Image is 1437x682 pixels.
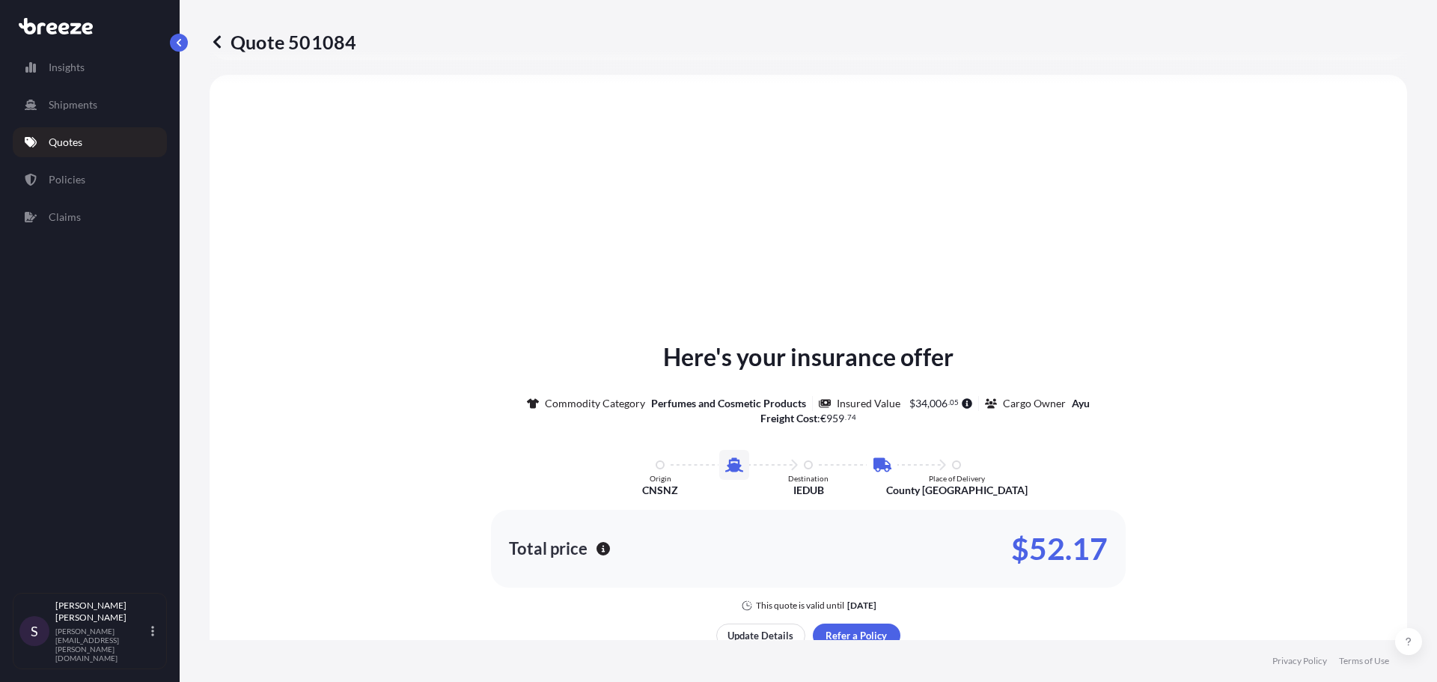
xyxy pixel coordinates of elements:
[663,339,954,375] p: Here's your insurance offer
[49,210,81,225] p: Claims
[760,411,856,426] p: :
[837,396,900,411] p: Insured Value
[948,400,950,405] span: .
[826,413,844,424] span: 959
[545,396,645,411] p: Commodity Category
[13,90,167,120] a: Shipments
[49,97,97,112] p: Shipments
[210,30,356,54] p: Quote 501084
[909,398,915,409] span: $
[1339,655,1389,667] a: Terms of Use
[1272,655,1327,667] a: Privacy Policy
[1003,396,1066,411] p: Cargo Owner
[826,628,887,643] p: Refer a Policy
[950,400,959,405] span: 05
[820,413,826,424] span: €
[886,483,1028,498] p: County [GEOGRAPHIC_DATA]
[49,172,85,187] p: Policies
[55,600,148,624] p: [PERSON_NAME] [PERSON_NAME]
[727,628,793,643] p: Update Details
[845,415,846,420] span: .
[929,474,985,483] p: Place of Delivery
[650,474,671,483] p: Origin
[788,474,829,483] p: Destination
[13,165,167,195] a: Policies
[1011,537,1108,561] p: $52.17
[793,483,824,498] p: IEDUB
[651,396,806,411] p: Perfumes and Cosmetic Products
[13,202,167,232] a: Claims
[813,624,900,648] button: Refer a Policy
[509,541,588,556] p: Total price
[847,415,856,420] span: 74
[13,52,167,82] a: Insights
[716,624,805,648] button: Update Details
[927,398,930,409] span: ,
[930,398,948,409] span: 006
[13,127,167,157] a: Quotes
[49,60,85,75] p: Insights
[55,627,148,663] p: [PERSON_NAME][EMAIL_ADDRESS][PERSON_NAME][DOMAIN_NAME]
[49,135,82,150] p: Quotes
[847,600,876,612] p: [DATE]
[642,483,678,498] p: CNSNZ
[760,412,817,424] b: Freight Cost
[756,600,844,612] p: This quote is valid until
[31,624,38,639] span: S
[1072,396,1090,411] p: Ayu
[915,398,927,409] span: 34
